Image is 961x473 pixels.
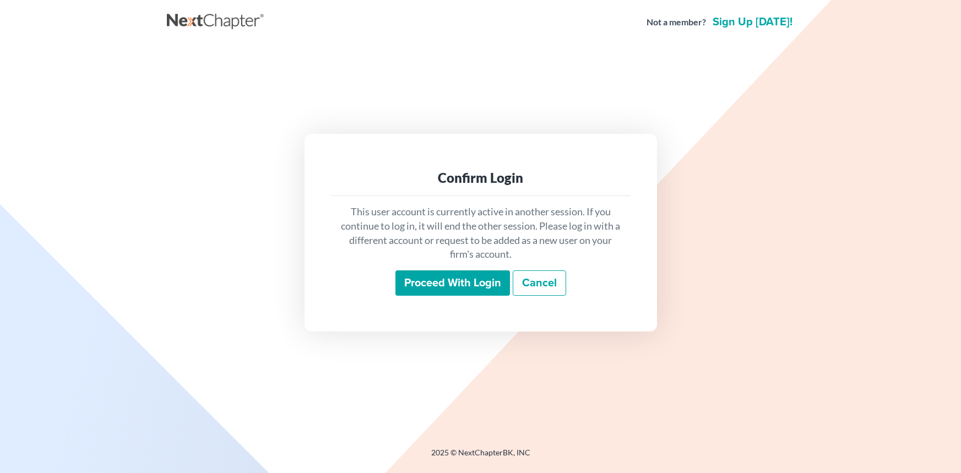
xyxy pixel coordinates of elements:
[340,169,622,187] div: Confirm Login
[167,447,795,467] div: 2025 © NextChapterBK, INC
[340,205,622,262] p: This user account is currently active in another session. If you continue to log in, it will end ...
[395,270,510,296] input: Proceed with login
[513,270,566,296] a: Cancel
[710,17,795,28] a: Sign up [DATE]!
[647,16,706,29] strong: Not a member?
